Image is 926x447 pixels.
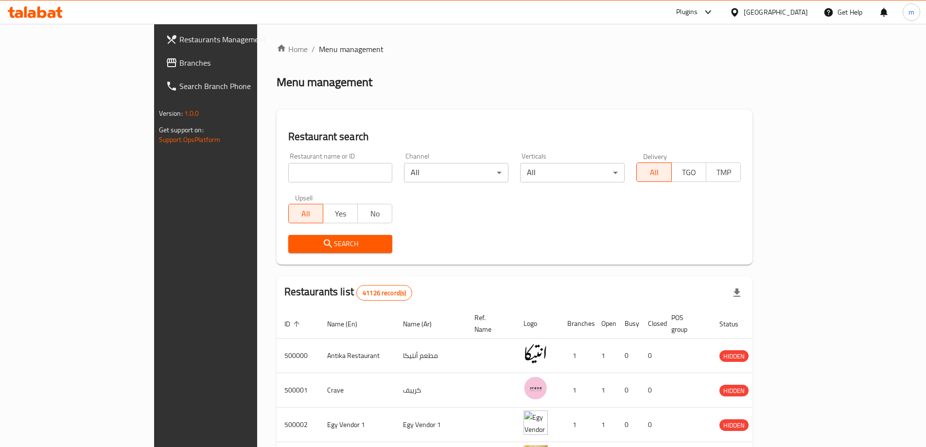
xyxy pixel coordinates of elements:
td: Antika Restaurant [319,339,395,373]
td: 1 [594,373,617,408]
td: 0 [617,408,640,442]
td: Egy Vendor 1 [319,408,395,442]
label: Delivery [643,153,667,160]
h2: Restaurant search [288,129,741,144]
div: All [520,163,625,182]
td: 1 [559,408,594,442]
td: كرييف [395,373,467,408]
span: m [909,7,914,18]
td: 0 [640,373,664,408]
div: All [404,163,508,182]
button: Yes [323,204,358,223]
img: Antika Restaurant [524,341,548,366]
a: Branches [158,51,309,74]
th: Open [594,309,617,339]
span: Status [719,318,751,330]
span: Name (En) [327,318,370,330]
span: POS group [671,312,700,335]
span: No [362,207,388,221]
button: All [636,162,671,182]
h2: Restaurants list [284,285,413,301]
th: Busy [617,309,640,339]
span: All [293,207,319,221]
h2: Menu management [277,74,372,90]
span: Version: [159,107,183,120]
span: Restaurants Management [179,34,301,45]
button: Search [288,235,393,253]
td: 0 [640,408,664,442]
span: 41126 record(s) [357,288,412,298]
td: 0 [617,339,640,373]
span: HIDDEN [719,385,749,396]
th: Logo [516,309,559,339]
span: ID [284,318,303,330]
span: TGO [676,165,702,179]
div: Total records count [356,285,412,301]
nav: breadcrumb [277,43,753,55]
div: [GEOGRAPHIC_DATA] [744,7,808,18]
div: Plugins [676,6,698,18]
td: 1 [594,408,617,442]
td: 1 [559,373,594,408]
span: HIDDEN [719,420,749,431]
img: Crave [524,376,548,400]
td: 0 [640,339,664,373]
div: Export file [725,281,749,304]
img: Egy Vendor 1 [524,411,548,435]
span: Branches [179,57,301,69]
div: HIDDEN [719,385,749,396]
span: Ref. Name [474,312,504,335]
input: Search for restaurant name or ID.. [288,163,393,182]
span: 1.0.0 [184,107,199,120]
span: TMP [710,165,737,179]
span: HIDDEN [719,351,749,362]
span: Name (Ar) [403,318,444,330]
li: / [312,43,315,55]
button: TMP [706,162,741,182]
button: No [357,204,392,223]
a: Restaurants Management [158,28,309,51]
span: Yes [327,207,354,221]
td: Egy Vendor 1 [395,408,467,442]
th: Branches [559,309,594,339]
th: Closed [640,309,664,339]
td: Crave [319,373,395,408]
label: Upsell [295,194,313,201]
span: Get support on: [159,124,204,136]
td: مطعم أنتيكا [395,339,467,373]
td: 1 [594,339,617,373]
span: Search [296,238,385,250]
a: Support.OpsPlatform [159,133,221,146]
span: All [641,165,667,179]
td: 0 [617,373,640,408]
button: All [288,204,323,223]
a: Search Branch Phone [158,74,309,98]
span: Menu management [319,43,384,55]
button: TGO [671,162,706,182]
span: Search Branch Phone [179,80,301,92]
td: 1 [559,339,594,373]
